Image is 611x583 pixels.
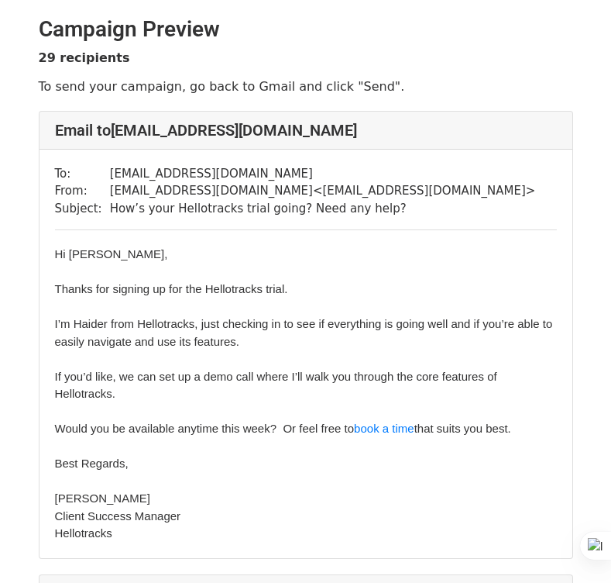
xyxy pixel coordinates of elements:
[39,78,573,95] p: To send your campaign, go back to Gmail and click "Send".
[110,165,536,183] td: [EMAIL_ADDRESS][DOMAIN_NAME]
[110,200,536,218] td: How’s your Hellotracks trial going? Need any help?
[110,182,536,200] td: [EMAIL_ADDRESS][DOMAIN_NAME] < [EMAIL_ADDRESS][DOMAIN_NAME] >
[39,16,573,43] h2: Campaign Preview
[55,165,110,183] td: To:
[55,200,110,218] td: Subject:
[39,50,130,65] strong: 29 recipients
[55,247,553,540] font: Hi [PERSON_NAME], Thanks for signing up for the Hellotracks trial. I’m Haider from Hellotracks, j...
[55,121,557,140] h4: Email to [EMAIL_ADDRESS][DOMAIN_NAME]
[354,422,414,435] a: book a time
[55,182,110,200] td: From:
